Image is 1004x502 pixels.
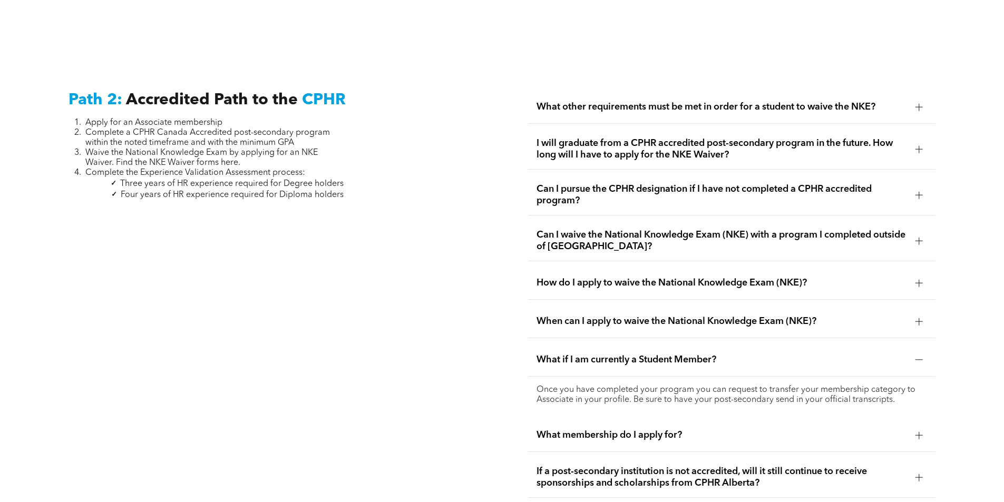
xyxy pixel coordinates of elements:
span: Can I waive the National Knowledge Exam (NKE) with a program I completed outside of [GEOGRAPHIC_D... [537,229,907,252]
p: Once you have completed your program you can request to transfer your membership category to Asso... [537,385,927,405]
span: Path 2: [69,92,122,108]
span: Can I pursue the CPHR designation if I have not completed a CPHR accredited program? [537,183,907,206]
span: Complete the Experience Validation Assessment process: [85,169,305,177]
span: If a post-secondary institution is not accredited, will it still continue to receive sponsorships... [537,466,907,489]
span: Accredited Path to the [126,92,298,108]
span: Complete a CPHR Canada Accredited post-secondary program within the noted timeframe and with the ... [85,129,330,147]
span: Three years of HR experience required for Degree holders [120,180,344,188]
span: What membership do I apply for? [537,429,907,441]
span: Waive the National Knowledge Exam by applying for an NKE Waiver. Find the NKE Waiver forms here. [85,149,318,167]
span: How do I apply to waive the National Knowledge Exam (NKE)? [537,277,907,289]
span: What other requirements must be met in order for a student to waive the NKE? [537,101,907,113]
span: CPHR [302,92,346,108]
span: When can I apply to waive the National Knowledge Exam (NKE)? [537,316,907,327]
span: What if I am currently a Student Member? [537,354,907,366]
span: I will graduate from a CPHR accredited post-secondary program in the future. How long will I have... [537,137,907,161]
span: Four years of HR experience required for Diploma holders [121,191,344,199]
span: Apply for an Associate membership [85,119,222,127]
